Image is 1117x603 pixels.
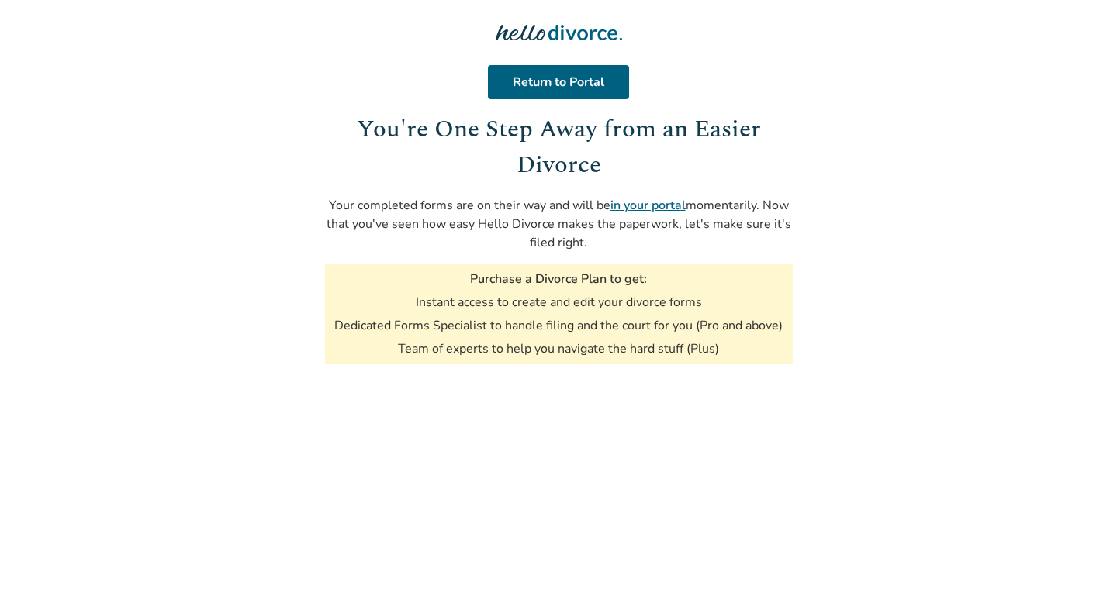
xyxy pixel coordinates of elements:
li: Team of experts to help you navigate the hard stuff (Plus) [398,340,719,357]
a: Return to Portal [488,65,629,99]
p: Your completed forms are on their way and will be momentarily. Now that you've seen how easy Hell... [325,196,793,252]
a: in your portal [610,197,686,214]
li: Dedicated Forms Specialist to handle filing and the court for you (Pro and above) [334,317,783,334]
h1: You're One Step Away from an Easier Divorce [325,112,793,184]
h3: Purchase a Divorce Plan to get: [470,270,647,288]
li: Instant access to create and edit your divorce forms [416,294,702,311]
